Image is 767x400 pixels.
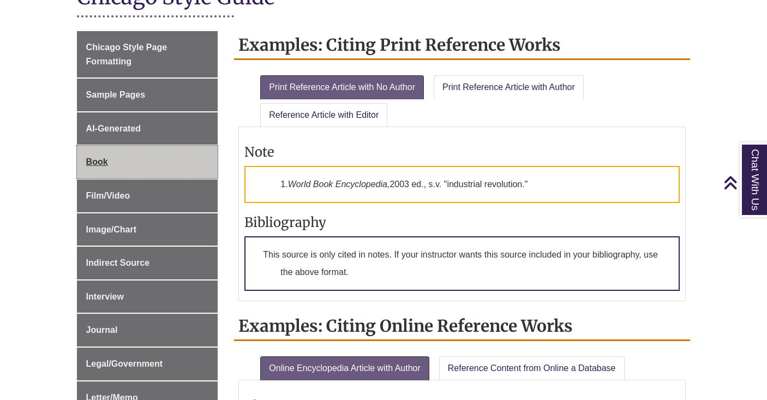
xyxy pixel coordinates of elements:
[244,214,680,231] h3: Bibliography
[244,236,680,291] p: This source is only cited in notes. If your instructor wants this source included in your bibliog...
[77,31,218,77] a: Chicago Style Page Formatting
[439,356,625,380] a: Reference Content from Online a Database
[86,292,124,301] span: Interview
[244,166,680,203] p: 1. 2003 ed., s.v. "industrial revolution."
[723,175,764,190] a: Back to Top
[86,191,130,200] span: Film/Video
[77,213,218,246] a: Image/Chart
[86,157,108,166] span: Book
[77,348,218,380] a: Legal/Government
[86,90,146,99] span: Sample Pages
[234,312,690,341] h2: Examples: Citing Online Reference Works
[77,112,218,145] a: AI-Generated
[86,325,118,335] span: Journal
[288,180,390,189] em: World Book Encyclopedia,
[86,258,149,267] span: Indirect Source
[244,144,680,160] h3: Note
[434,75,584,99] a: Print Reference Article with Author
[260,103,387,127] a: Reference Article with Editor
[77,146,218,178] a: Book
[77,247,218,279] a: Indirect Source
[260,356,429,380] a: Online Encyclopedia Article with Author
[77,79,218,111] a: Sample Pages
[77,280,218,313] a: Interview
[234,31,690,60] h2: Examples: Citing Print Reference Works
[86,43,167,66] span: Chicago Style Page Formatting
[77,314,218,347] a: Journal
[77,180,218,212] a: Film/Video
[86,124,141,133] span: AI-Generated
[86,225,136,234] span: Image/Chart
[86,359,163,368] span: Legal/Government
[260,75,424,99] a: Print Reference Article with No Author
